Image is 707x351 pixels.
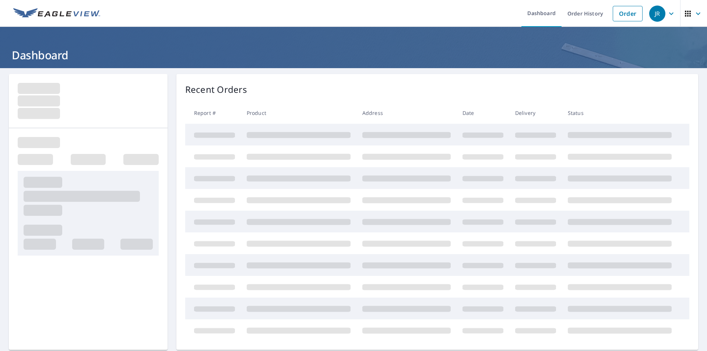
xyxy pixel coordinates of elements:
h1: Dashboard [9,48,698,63]
th: Report # [185,102,241,124]
th: Address [356,102,457,124]
th: Status [562,102,678,124]
img: EV Logo [13,8,100,19]
th: Product [241,102,356,124]
p: Recent Orders [185,83,247,96]
a: Order [613,6,643,21]
div: JR [649,6,665,22]
th: Delivery [509,102,562,124]
th: Date [457,102,509,124]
